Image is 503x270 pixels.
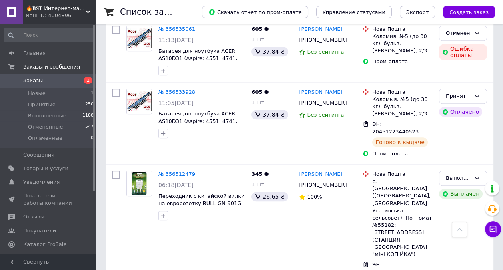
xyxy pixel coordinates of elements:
span: [PHONE_NUMBER] [299,100,347,106]
span: 0 [91,135,94,142]
span: Отмененные [28,123,63,131]
span: 11:13[DATE] [158,37,194,43]
span: 547 [85,123,94,131]
div: Отменен [446,29,471,38]
img: Фото товару [127,91,152,111]
div: 37.84 ₴ [251,47,288,56]
span: Товары и услуги [23,165,68,172]
div: Ваш ID: 4004896 [26,12,96,19]
span: Заказы и сообщения [23,63,80,71]
div: Принят [446,92,471,101]
a: № 356533928 [158,89,195,95]
a: Батарея для ноутбука ACER AS10D31 (Aspire: 4551, 4741, 4771, 5252, 5336, 5551, 5552, TravelMate 5... [158,48,240,77]
div: 37.84 ₴ [251,110,288,119]
a: Переходник с китайской вилки на евророзетку BULL GN-901G КАЧЕСТВО ! BST [158,193,244,214]
span: [PHONE_NUMBER] [299,182,347,188]
h1: Список заказов [120,7,189,17]
span: Новые [28,90,46,97]
span: 605 ₴ [251,26,269,32]
span: 11:05[DATE] [158,100,194,106]
span: 250 [85,101,94,108]
span: Управление статусами [323,9,385,15]
span: Покупатели [23,227,56,234]
div: Коломыя, №5 (до 30 кг): бульв. [PERSON_NAME], 2/3 [372,96,433,118]
span: 1 шт. [251,181,266,187]
span: 1188 [82,112,94,119]
a: Фото товару [126,171,152,196]
div: Нова Пошта [372,89,433,96]
a: № 356512479 [158,171,195,177]
span: 1 [84,77,92,84]
button: Скачать отчет по пром-оплате [202,6,308,18]
div: Пром-оплата [372,58,433,65]
span: Скачать отчет по пром-оплате [208,8,302,16]
span: Отзывы [23,213,44,220]
span: Создать заказ [449,9,489,15]
span: 1 шт. [251,36,266,42]
span: Без рейтинга [307,49,344,55]
span: 345 ₴ [251,171,269,177]
span: 1 [91,90,94,97]
div: Ошибка оплаты [439,44,487,60]
div: 26.65 ₴ [251,192,288,201]
span: Каталог ProSale [23,241,66,248]
button: Управление статусами [316,6,392,18]
input: Поиск [4,28,94,42]
a: Фото товару [126,89,152,114]
span: Уведомления [23,179,60,186]
div: Готово к выдаче [372,137,427,147]
a: Фото товару [126,26,152,51]
div: Нова Пошта [372,171,433,178]
button: Экспорт [400,6,435,18]
span: Выполненные [28,112,66,119]
span: Заказы [23,77,43,84]
span: 100% [307,194,322,200]
span: Сообщения [23,151,54,159]
span: 06:18[DATE] [158,182,194,188]
a: № 356535061 [158,26,195,32]
a: [PERSON_NAME] [299,171,342,178]
span: 🔥𝐁𝐒𝐓 Интернет-магазин -❗По всем вопросам просьба писать в чат [26,5,86,12]
a: [PERSON_NAME] [299,26,342,33]
span: Принятые [28,101,56,108]
span: 1 шт. [251,99,266,105]
button: Чат с покупателем [485,221,501,237]
span: Оплаченные [28,135,62,142]
button: Создать заказ [443,6,495,18]
span: Экспорт [406,9,429,15]
a: Батарея для ноутбука ACER AS10D31 (Aspire: 4551, 4741, 4771, 5252, 5336, 5551, 5552, TravelMate 5... [158,111,240,139]
img: Фото товару [127,28,152,48]
div: Выплачен [439,189,483,199]
a: Создать заказ [435,9,495,15]
div: Пром-оплата [372,150,433,157]
div: с. [GEOGRAPHIC_DATA] ([GEOGRAPHIC_DATA], [GEOGRAPHIC_DATA] Усативська сельсовет), Почтомат №55182... [372,178,433,258]
a: [PERSON_NAME] [299,89,342,96]
span: Главная [23,50,46,57]
div: Коломия, №5 (до 30 кг): бульв. [PERSON_NAME], 2/3 [372,33,433,55]
div: Оплачено [439,107,482,117]
div: Выполнен [446,174,471,183]
span: 605 ₴ [251,89,269,95]
div: Нова Пошта [372,26,433,33]
span: ЭН: 20451223440523 [372,121,419,135]
span: Без рейтинга [307,112,344,118]
span: [PHONE_NUMBER] [299,37,347,43]
img: Фото товару [127,171,152,196]
span: Показатели работы компании [23,192,74,207]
